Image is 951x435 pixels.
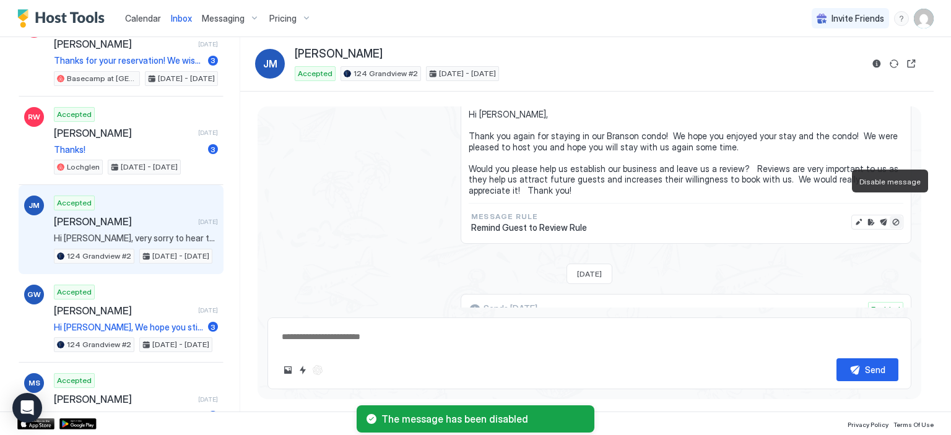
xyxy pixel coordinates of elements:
button: Edit rule [865,216,877,228]
div: menu [894,11,909,26]
span: [DATE] [198,40,218,48]
span: [PERSON_NAME] [54,38,193,50]
span: [DATE] - [DATE] [152,251,209,262]
span: [PERSON_NAME] [54,304,193,317]
span: Disable message [859,177,921,186]
span: [DATE] - [DATE] [439,68,496,79]
span: 3 [211,145,215,154]
span: Hi [PERSON_NAME], We hope you still have good memories of your stay at our [GEOGRAPHIC_DATA] cond... [54,322,203,333]
span: [DATE] - [DATE] [152,339,209,350]
span: 124 Grandview #2 [354,68,418,79]
span: JM [28,200,40,211]
span: [DATE] - [DATE] [121,162,178,173]
span: Invite Friends [832,13,884,24]
span: Lochglen [67,162,100,173]
a: Inbox [171,12,192,25]
span: Accepted [57,286,92,298]
button: Edit message [853,216,865,228]
span: Basecamp at [GEOGRAPHIC_DATA] [67,73,137,84]
a: Calendar [125,12,161,25]
span: Calendar [125,13,161,24]
span: [PERSON_NAME] [54,215,193,228]
span: 3 [211,56,215,65]
span: Hi [PERSON_NAME], Thank you again for staying in our Branson condo! We hope you enjoyed your stay... [469,109,903,196]
span: 3 [211,322,215,332]
button: Send now [877,216,890,228]
button: Reservation information [869,56,884,71]
button: Send [836,358,898,381]
div: Open Intercom Messenger [12,393,42,423]
span: Accepted [298,68,332,79]
span: Sends [DATE] [484,303,537,314]
span: RW [28,111,40,123]
div: Send [865,363,885,376]
span: [DATE] [198,395,218,403]
button: Upload image [280,363,295,377]
span: Thanks for your reservation! We wish your group a great weekend at our house! I think you will en... [54,55,203,66]
span: The message has been disabled [381,413,584,425]
span: [DATE] [198,129,218,137]
div: User profile [914,9,934,28]
span: 124 Grandview #2 [67,339,131,350]
button: Open reservation [904,56,919,71]
span: [DATE] [198,306,218,314]
span: [PERSON_NAME] [54,127,193,139]
span: Inbox [171,13,192,24]
span: [DATE] [577,269,602,278]
span: [PERSON_NAME] [54,393,193,405]
span: Enabled [871,304,900,315]
span: MS [28,377,40,389]
span: Thanks! [54,144,203,155]
span: Accepted [57,109,92,120]
span: Accepted [57,375,92,386]
span: Accepted [57,197,92,209]
span: [DATE] [198,218,218,226]
span: [PERSON_NAME] [295,47,383,61]
span: Pricing [269,13,297,24]
span: 124 Grandview #2 [67,251,131,262]
span: Messaging [202,13,245,24]
span: [DATE] - [DATE] [158,73,215,84]
a: Host Tools Logo [17,9,110,28]
span: Message Rule [471,211,587,222]
button: Disable message [890,216,902,228]
span: Hi [PERSON_NAME], very sorry to hear that! We wish your wife the best! Hopefully you purchased th... [54,233,218,244]
button: Quick reply [295,363,310,377]
span: Remind Guest to Review Rule [471,222,587,233]
span: JM [263,56,277,71]
button: Sync reservation [887,56,901,71]
span: GW [27,289,41,300]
